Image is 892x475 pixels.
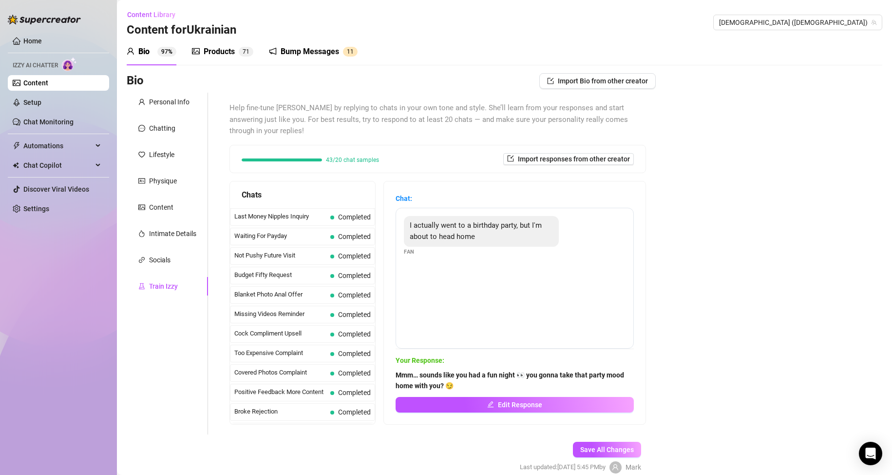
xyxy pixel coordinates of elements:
span: 1 [246,48,249,55]
img: logo-BBDzfeDw.svg [8,15,81,24]
span: Last updated: [DATE] 5:45 PM by [520,462,606,472]
div: Open Intercom Messenger [859,442,882,465]
span: I actually went to a birthday party, but I'm about to head home [410,221,542,241]
span: Covered Photos Complaint [234,368,326,377]
span: Positive Feedback More Content [234,387,326,397]
span: 1 [347,48,350,55]
span: 1 [350,48,354,55]
span: Help fine-tune [PERSON_NAME] by replying to chats in your own tone and style. She’ll learn from y... [229,102,646,137]
span: import [507,155,514,162]
div: Bump Messages [281,46,339,58]
img: Chat Copilot [13,162,19,169]
span: Save All Changes [580,446,634,454]
a: Setup [23,99,41,106]
sup: 11 [343,47,358,57]
div: Physique [149,176,177,186]
span: Fan [404,248,415,256]
a: Content [23,79,48,87]
div: Intimate Details [149,228,196,239]
a: Discover Viral Videos [23,185,89,193]
div: Train Izzy [149,281,178,292]
h3: Content for Ukrainian [127,22,236,38]
span: Too Expensive Complaint [234,348,326,358]
a: Home [23,37,42,45]
button: Edit Response [396,397,634,413]
button: Save All Changes [573,442,641,457]
span: idcard [138,178,145,184]
div: Chatting [149,123,175,134]
span: 43/20 chat samples [326,157,379,163]
span: link [138,257,145,263]
button: Import Bio from other creator [539,73,656,89]
span: Cock Compliment Upsell [234,329,326,338]
span: user [612,464,619,471]
span: Izzy AI Chatter [13,61,58,70]
h3: Bio [127,73,144,89]
button: Content Library [127,7,183,22]
a: Settings [23,205,49,213]
strong: Mmm… sounds like you had a fun night 👀 you gonna take that party mood home with you? 😏 [396,371,624,390]
span: Not Pushy Future Visit [234,251,326,260]
div: Lifestyle [149,149,174,160]
span: message [138,125,145,132]
span: notification [269,47,277,55]
span: Completed [338,389,371,396]
span: team [871,20,877,25]
span: Mark [626,462,641,473]
span: Completed [338,330,371,338]
span: edit [487,401,494,408]
span: Completed [338,291,371,299]
span: Last Money Nipples Inquiry [234,212,326,221]
span: Import responses from other creator [518,155,630,163]
a: Chat Monitoring [23,118,74,126]
span: Completed [338,311,371,318]
div: Bio [138,46,150,58]
span: Completed [338,350,371,357]
img: AI Chatter [62,57,77,71]
span: Chats [242,189,262,201]
span: Missing Videos Reminder [234,309,326,319]
sup: 71 [239,47,253,57]
sup: 97% [157,47,176,57]
div: Content [149,202,173,213]
span: picture [192,47,200,55]
span: Completed [338,272,371,279]
span: Completed [338,252,371,260]
strong: Your Response: [396,356,444,364]
span: heart [138,151,145,158]
span: Completed [338,408,371,416]
span: picture [138,204,145,211]
span: experiment [138,283,145,290]
span: Chat Copilot [23,158,93,173]
span: Completed [338,213,371,221]
span: Content Library [127,11,175,19]
div: Socials [149,255,171,265]
span: Automations [23,138,93,154]
span: Waiting For Payday [234,231,326,241]
span: Budget Fifty Request [234,270,326,280]
span: import [547,78,554,84]
span: Blanket Photo Anal Offer [234,290,326,299]
strong: Chat: [396,195,412,202]
span: Completed [338,233,371,240]
span: thunderbolt [13,142,20,150]
span: fire [138,230,145,237]
span: Broke Rejection [234,407,326,416]
span: user [138,99,145,105]
span: Edit Response [498,401,542,409]
div: Products [204,46,235,58]
span: Import Bio from other creator [558,77,648,85]
span: user [127,47,134,55]
span: Ukrainian (ukrainianmodel) [719,15,876,30]
button: Import responses from other creator [503,153,634,165]
span: Completed [338,369,371,377]
div: Personal Info [149,97,190,107]
span: 7 [243,48,246,55]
